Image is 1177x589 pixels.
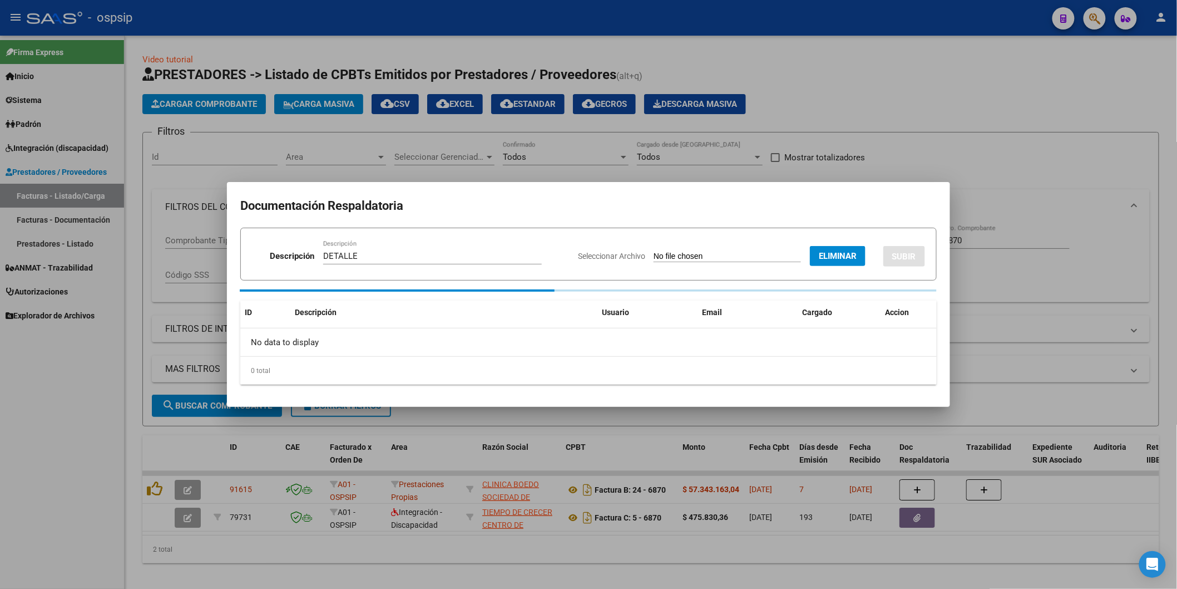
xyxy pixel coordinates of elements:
div: Open Intercom Messenger [1139,551,1166,578]
datatable-header-cell: Accion [881,301,937,325]
span: Accion [886,308,909,317]
div: No data to display [240,328,937,356]
span: Cargado [802,308,832,317]
datatable-header-cell: Email [698,301,798,325]
datatable-header-cell: Descripción [290,301,597,325]
datatable-header-cell: Cargado [798,301,881,325]
span: Descripción [295,308,337,317]
button: SUBIR [883,246,925,267]
span: ID [245,308,252,317]
span: Seleccionar Archivo [578,252,645,261]
span: Eliminar [819,251,857,261]
span: Email [702,308,722,317]
datatable-header-cell: Usuario [597,301,698,325]
span: Usuario [602,308,629,317]
div: 0 total [240,357,937,385]
span: SUBIR [892,252,916,262]
button: Eliminar [810,246,866,266]
h2: Documentación Respaldatoria [240,195,937,217]
p: Descripción [270,250,314,263]
datatable-header-cell: ID [240,301,290,325]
